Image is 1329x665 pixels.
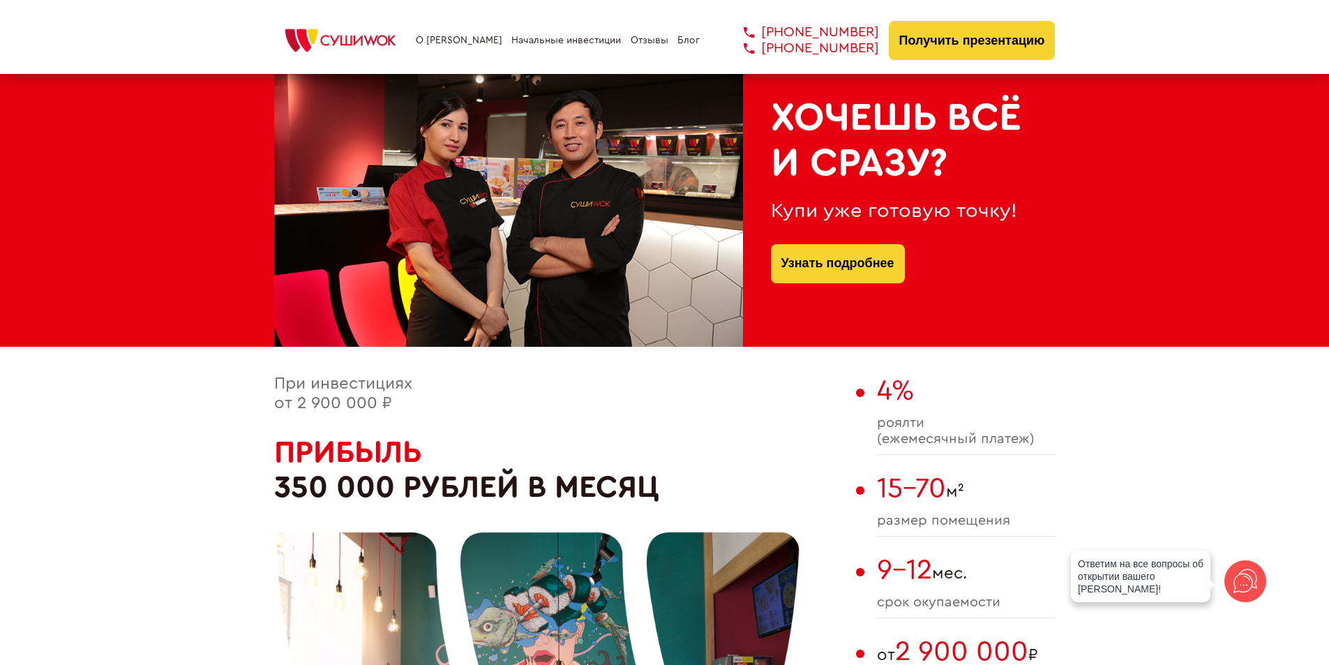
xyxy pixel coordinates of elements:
span: 15-70 [877,475,946,502]
img: СУШИWOK [274,25,407,56]
span: Прибыль [274,437,422,468]
span: м² [877,472,1056,505]
a: [PHONE_NUMBER] [723,24,879,40]
span: роялти (ежемесячный платеж) [877,415,1056,447]
h2: 350 000 рублей в месяц [274,435,849,505]
span: 9-12 [877,556,932,584]
div: Купи уже готовую точку! [771,200,1028,223]
h2: Хочешь всё и сразу? [771,96,1028,186]
a: Начальные инвестиции [511,35,621,46]
button: Узнать подробнее [771,244,905,283]
a: [PHONE_NUMBER] [723,40,879,57]
a: Блог [677,35,700,46]
a: Узнать подробнее [781,244,894,283]
a: О [PERSON_NAME] [416,35,502,46]
button: Получить презентацию [889,21,1056,60]
span: cрок окупаемости [877,595,1056,611]
span: 4% [877,377,914,405]
div: Ответим на все вопросы об открытии вашего [PERSON_NAME]! [1071,551,1210,602]
span: мес. [877,554,1056,586]
a: Отзывы [631,35,668,46]
span: При инвестициях от 2 900 000 ₽ [274,375,412,412]
span: размер помещения [877,513,1056,529]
